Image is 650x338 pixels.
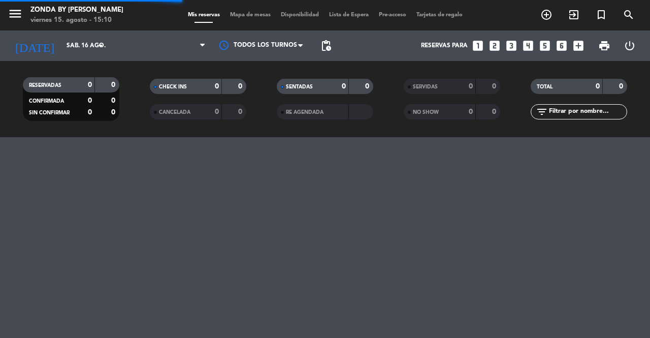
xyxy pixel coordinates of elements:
[471,39,484,52] i: looks_one
[596,83,600,90] strong: 0
[215,83,219,90] strong: 0
[624,40,636,52] i: power_settings_new
[94,40,107,52] i: arrow_drop_down
[623,9,635,21] i: search
[8,35,61,57] i: [DATE]
[276,12,324,18] span: Disponibilidad
[183,12,225,18] span: Mis reservas
[411,12,468,18] span: Tarjetas de regalo
[572,39,585,52] i: add_box
[8,6,23,21] i: menu
[8,6,23,25] button: menu
[159,84,187,89] span: CHECK INS
[488,39,501,52] i: looks_two
[548,106,627,117] input: Filtrar por nombre...
[286,110,323,115] span: RE AGENDADA
[537,84,552,89] span: TOTAL
[469,83,473,90] strong: 0
[29,99,64,104] span: CONFIRMADA
[413,110,439,115] span: NO SHOW
[238,108,244,115] strong: 0
[238,83,244,90] strong: 0
[492,108,498,115] strong: 0
[215,108,219,115] strong: 0
[568,9,580,21] i: exit_to_app
[365,83,371,90] strong: 0
[374,12,411,18] span: Pre-acceso
[492,83,498,90] strong: 0
[159,110,190,115] span: CANCELADA
[88,81,92,88] strong: 0
[324,12,374,18] span: Lista de Espera
[505,39,518,52] i: looks_3
[555,39,568,52] i: looks_6
[342,83,346,90] strong: 0
[536,106,548,118] i: filter_list
[619,83,625,90] strong: 0
[30,15,123,25] div: viernes 15. agosto - 15:10
[617,30,642,61] div: LOG OUT
[111,81,117,88] strong: 0
[286,84,313,89] span: SENTADAS
[538,39,551,52] i: looks_5
[111,109,117,116] strong: 0
[30,5,123,15] div: Zonda by [PERSON_NAME]
[469,108,473,115] strong: 0
[225,12,276,18] span: Mapa de mesas
[29,110,70,115] span: SIN CONFIRMAR
[522,39,535,52] i: looks_4
[598,40,610,52] span: print
[320,40,332,52] span: pending_actions
[421,42,468,49] span: Reservas para
[88,97,92,104] strong: 0
[88,109,92,116] strong: 0
[413,84,438,89] span: SERVIDAS
[29,83,61,88] span: RESERVADAS
[540,9,552,21] i: add_circle_outline
[111,97,117,104] strong: 0
[595,9,607,21] i: turned_in_not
